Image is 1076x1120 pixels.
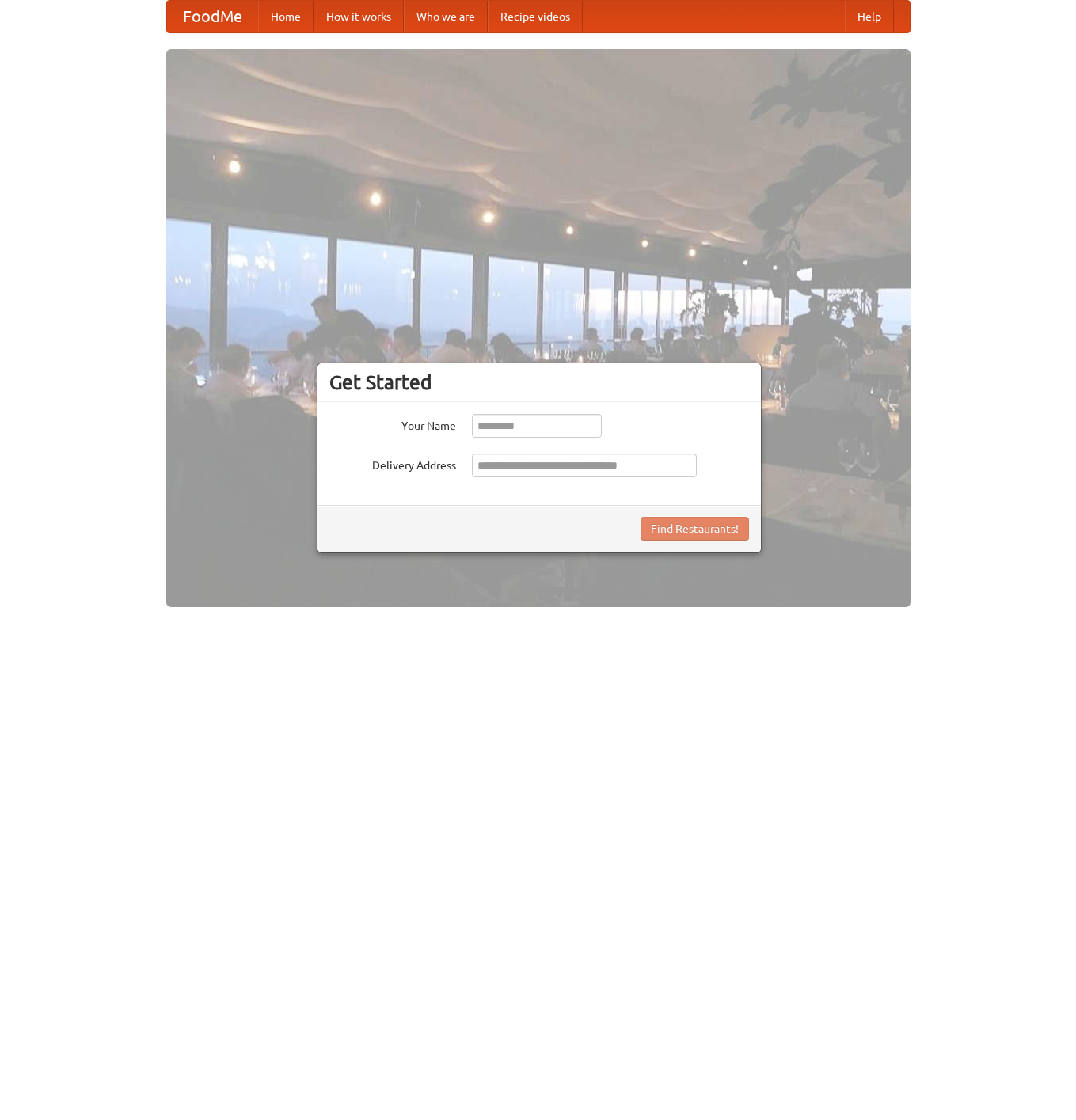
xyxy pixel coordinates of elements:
[404,1,488,32] a: Who we are
[314,1,404,32] a: How it works
[329,370,749,394] h3: Get Started
[329,454,456,473] label: Delivery Address
[258,1,314,32] a: Home
[845,1,894,32] a: Help
[167,1,258,32] a: FoodMe
[329,414,456,434] label: Your Name
[488,1,583,32] a: Recipe videos
[641,517,749,541] button: Find Restaurants!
